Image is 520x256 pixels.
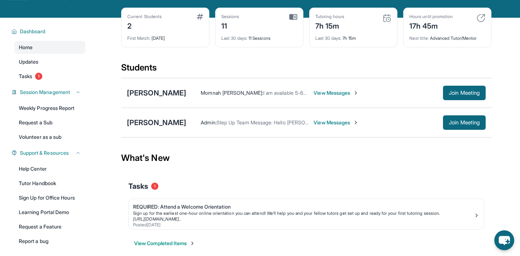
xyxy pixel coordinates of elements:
[127,88,186,98] div: [PERSON_NAME]
[127,118,186,128] div: [PERSON_NAME]
[383,14,391,22] img: card
[409,35,429,41] span: Next title :
[201,119,216,125] span: Admin :
[19,58,39,65] span: Updates
[127,35,150,41] span: First Match :
[14,235,85,248] a: Report a bug
[128,181,148,191] span: Tasks
[14,162,85,175] a: Help Center
[121,142,491,174] div: What's New
[127,20,162,31] div: 2
[151,183,158,190] span: 1
[14,131,85,144] a: Volunteer as a sub
[133,216,181,222] a: [URL][DOMAIN_NAME]..
[315,14,344,20] div: Tutoring hours
[315,31,391,41] div: 7h 15m
[477,14,485,22] img: card
[315,35,341,41] span: Last 30 days :
[221,20,239,31] div: 11
[443,86,486,100] button: Join Meeting
[289,14,297,20] img: card
[14,191,85,204] a: Sign Up for Office Hours
[197,14,203,20] img: card
[14,220,85,233] a: Request a Feature
[314,89,359,97] span: View Messages
[17,28,81,35] button: Dashboard
[121,62,491,78] div: Students
[134,240,195,247] button: View Completed Items
[409,31,485,41] div: Advanced Tutor/Mentor
[201,90,263,96] span: Momnah [PERSON_NAME] :
[263,90,340,96] span: I am available 5-6pm if this works!
[14,177,85,190] a: Tutor Handbook
[35,73,42,80] span: 1
[19,73,32,80] span: Tasks
[315,20,344,31] div: 7h 15m
[14,70,85,83] a: Tasks1
[129,199,484,229] a: REQUIRED: Attend a Welcome OrientationSign up for the earliest one-hour online orientation you ca...
[221,31,297,41] div: 11 Sessions
[449,120,480,125] span: Join Meeting
[17,149,81,157] button: Support & Resources
[443,115,486,130] button: Join Meeting
[494,230,514,250] button: chat-button
[353,120,359,125] img: Chevron-Right
[353,90,359,96] img: Chevron-Right
[14,55,85,68] a: Updates
[20,89,70,96] span: Session Management
[19,44,33,51] span: Home
[20,28,46,35] span: Dashboard
[14,41,85,54] a: Home
[409,20,453,31] div: 17h 45m
[449,91,480,95] span: Join Meeting
[14,116,85,129] a: Request a Sub
[14,206,85,219] a: Learning Portal Demo
[14,102,85,115] a: Weekly Progress Report
[17,89,81,96] button: Session Management
[409,14,453,20] div: Hours until promotion
[133,210,474,216] div: Sign up for the earliest one-hour online orientation you can attend! We’ll help you and your fell...
[314,119,359,126] span: View Messages
[133,222,474,228] div: Posted [DATE]
[127,31,203,41] div: [DATE]
[221,35,247,41] span: Last 30 days :
[221,14,239,20] div: Sessions
[133,203,474,210] div: REQUIRED: Attend a Welcome Orientation
[20,149,69,157] span: Support & Resources
[127,14,162,20] div: Current Students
